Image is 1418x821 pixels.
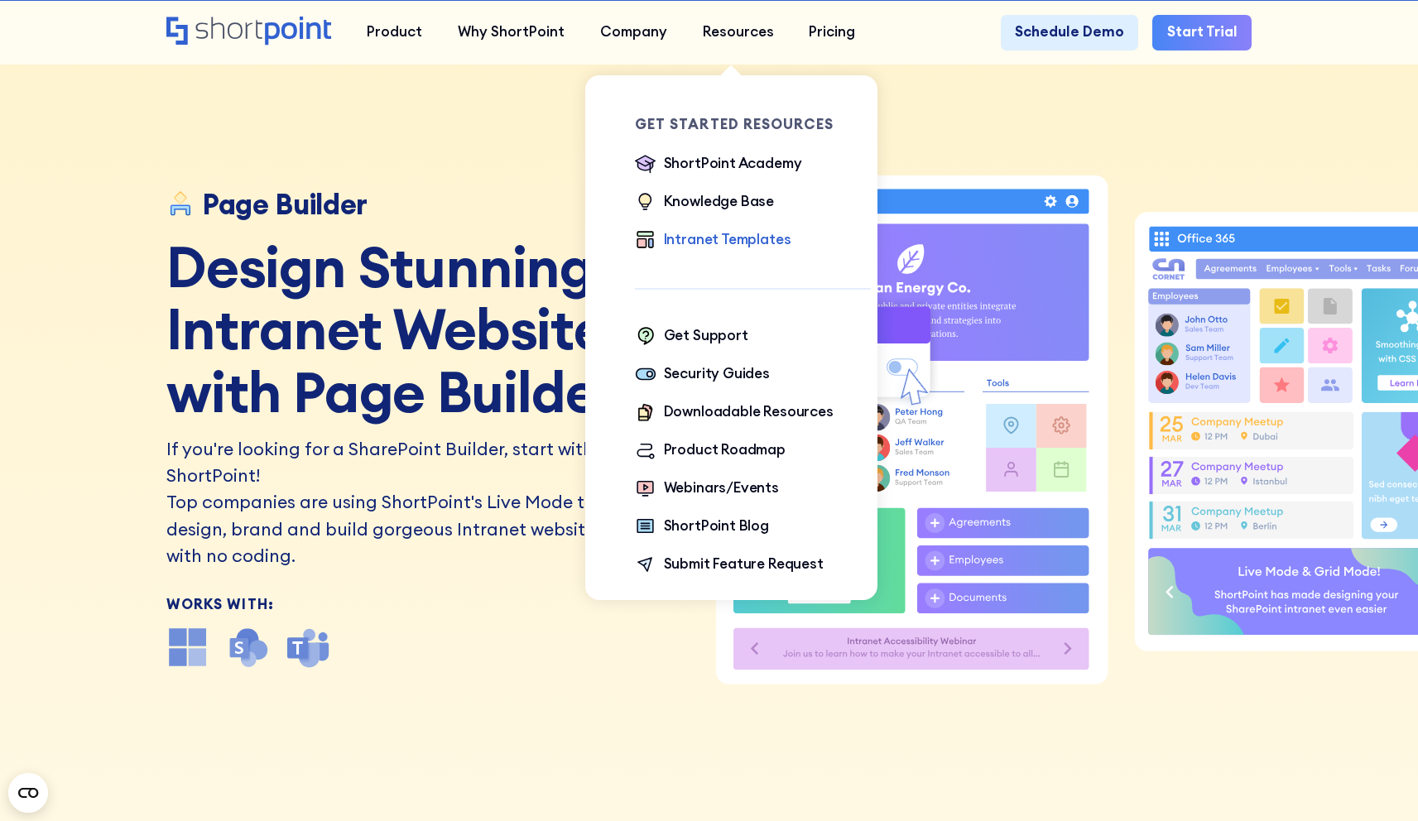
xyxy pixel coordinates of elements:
div: Why ShortPoint [458,22,565,43]
a: Downloadable Resources [635,401,833,425]
a: Knowledge Base [635,191,774,215]
div: Pricing [809,22,855,43]
a: Home [166,17,331,47]
a: Pricing [791,15,873,50]
a: Security Guides [635,363,770,387]
div: Page Builder [202,188,368,221]
a: Resources [685,15,791,50]
div: Product [367,22,422,43]
p: Top companies are using ShortPoint's Live Mode to design, brand and build gorgeous Intranet websi... [166,489,606,569]
a: Start Trial [1152,15,1251,50]
a: Submit Feature Request [635,554,823,578]
div: Works With: [166,598,698,612]
a: Schedule Demo [1001,15,1138,50]
iframe: Chat Widget [1120,629,1418,821]
div: Resources [703,22,774,43]
div: Security Guides [664,363,770,385]
div: Webinars/Events [664,478,779,499]
h2: If you're looking for a SharePoint Builder, start with ShortPoint! [166,436,606,489]
div: Intranet Templates [664,229,791,251]
div: Product Roadmap [664,439,786,461]
a: Why ShortPoint [440,15,583,50]
a: Company [582,15,685,50]
a: Product [349,15,440,50]
div: Get Support [664,325,748,347]
div: ShortPoint Academy [664,153,802,175]
div: Company [600,22,667,43]
a: ShortPoint Academy [635,153,801,177]
button: Open CMP widget [8,773,48,813]
div: ShortPoint Blog [664,516,769,537]
a: Intranet Templates [635,229,791,253]
div: Downloadable Resources [664,401,834,423]
img: SharePoint icon [227,626,269,668]
a: Webinars/Events [635,478,779,502]
div: Submit Feature Request [664,554,824,575]
div: Get Started Resources [635,118,871,132]
a: ShortPoint Blog [635,516,769,540]
a: Get Support [635,325,747,349]
img: microsoft teams icon [287,626,329,668]
h1: Design Stunning Intranet Websites with Page Builder [166,235,698,422]
div: Knowledge Base [664,191,775,213]
img: microsoft office icon [166,626,209,668]
a: Product Roadmap [635,439,786,463]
